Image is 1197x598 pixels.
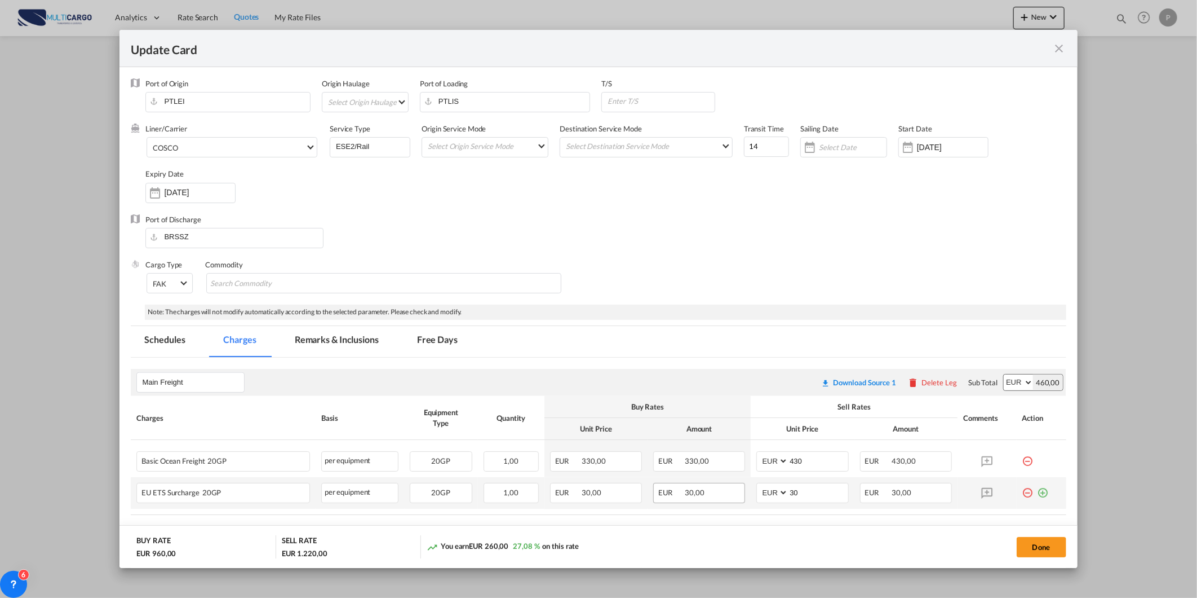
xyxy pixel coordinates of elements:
span: EUR [658,488,684,497]
md-select: Select Destination Service Mode [565,138,732,154]
md-tab-item: Charges [210,326,270,357]
th: Amount [854,418,957,440]
div: EUR 960,00 [136,548,179,559]
label: T/S [601,79,612,88]
label: Cargo Type [145,260,182,269]
div: Download original source rate sheet [821,378,896,387]
div: Sub Total [968,377,998,388]
md-icon: icon-minus-circle-outline red-400-fg [1022,451,1034,463]
button: Done [1017,537,1066,557]
md-tab-item: Remarks & Inclusions [281,326,392,357]
div: BUY RATE [136,535,170,548]
div: You earn on this rate [427,541,579,553]
span: 20GP [205,457,227,465]
div: Sell Rates [756,402,952,412]
div: Charges [136,413,309,423]
md-tab-item: Free Days [404,326,471,357]
div: Download Source 1 [833,378,896,387]
label: Transit Time [744,124,784,133]
span: 30,00 [685,488,705,497]
span: EUR [555,456,580,465]
div: Quantity [484,413,539,423]
label: Destination Service Mode [560,124,642,133]
input: 0 [744,137,789,157]
span: EUR [555,488,580,497]
label: Commodity [205,260,242,269]
div: per equipment [321,483,398,503]
label: Start Date [898,124,932,133]
button: Delete Leg [907,378,957,387]
span: 20GP [200,489,221,497]
span: 30,00 [582,488,601,497]
th: Unit Price [751,418,854,440]
div: EU ETS Surcharge [141,483,264,497]
md-select: Select Origin Service Mode [427,138,548,154]
label: Port of Discharge [145,215,201,224]
label: Port of Origin [145,79,188,88]
md-icon: icon-download [821,379,830,388]
div: COSCO [153,143,178,152]
input: Select Date [819,143,886,152]
th: Comments [957,396,1017,440]
md-pagination-wrapper: Use the left and right arrow keys to navigate between tabs [131,326,482,357]
md-icon: icon-delete [907,377,919,388]
md-chips-wrap: Chips container with autocompletion. Enter the text area, type text to search, and then use the u... [206,273,561,293]
div: Basis [321,413,398,423]
span: 1,00 [503,456,518,465]
input: 30 [788,483,848,500]
input: Enter T/S [606,93,715,109]
input: Enter Port of Loading [425,93,590,109]
span: 27,08 % [513,542,539,551]
label: Service Type [330,124,370,133]
span: 330,00 [582,456,605,465]
th: Amount [648,418,751,440]
label: Origin Haulage [322,79,370,88]
div: FAK [153,279,166,288]
input: 430 [788,452,848,469]
div: Delete Leg [921,378,957,387]
span: 1,00 [503,488,518,497]
span: 20GP [432,456,451,465]
md-dialog: Update Card Port ... [119,30,1077,568]
md-icon: icon-trending-up [427,542,438,553]
span: EUR [865,488,890,497]
md-icon: icon-close fg-AAA8AD m-0 pointer [1053,42,1066,55]
md-icon: icon-minus-circle-outline red-400-fg [1022,483,1034,494]
div: 460,00 [1033,375,1062,390]
div: Equipment Type [410,407,472,428]
span: 30,00 [892,488,911,497]
input: Leg Name [142,374,244,391]
label: Liner/Carrier [145,124,187,133]
input: Enter Service Type [335,138,410,155]
md-select: Select Liner: COSCO [147,137,317,157]
label: Expiry Date [145,169,184,178]
span: EUR [865,456,890,465]
div: per equipment [321,451,398,472]
div: Note: The charges will not modify automatically according to the selected parameter. Please check... [145,305,1066,320]
div: Basic Ocean Freight [141,452,264,465]
span: 330,00 [685,456,709,465]
input: Expiry Date [164,188,235,197]
div: Update Card [131,41,1052,55]
span: EUR [658,456,684,465]
label: Sailing Date [800,124,839,133]
th: Unit Price [544,418,648,440]
input: Search Commodity [210,275,313,293]
div: EUR 1.220,00 [282,548,327,559]
input: Enter Port of Discharge [151,228,322,245]
img: cargo.png [131,260,140,269]
label: Origin Service Mode [422,124,486,133]
div: Buy Rates [550,402,746,412]
span: 20GP [432,488,451,497]
md-icon: icon-plus-circle-outline green-400-fg [1038,483,1049,494]
label: Port of Loading [420,79,468,88]
input: Start Date [917,143,988,152]
div: Download original source rate sheet [815,378,902,387]
div: SELL RATE [282,535,317,548]
md-select: Select Cargo type: FAK [147,273,193,293]
input: Enter Port of Origin [151,93,310,109]
md-tab-item: Schedules [131,326,198,357]
span: 430,00 [892,456,915,465]
span: EUR 260,00 [469,542,508,551]
th: Action [1017,396,1066,440]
